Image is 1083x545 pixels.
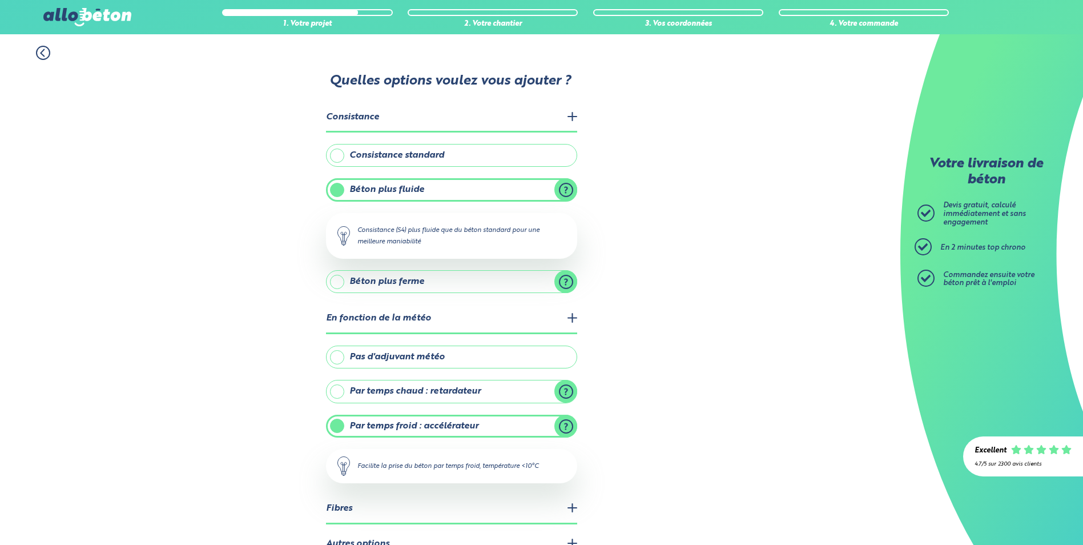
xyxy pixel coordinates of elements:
[408,20,578,29] div: 2. Votre chantier
[940,244,1025,251] span: En 2 minutes top chrono
[779,20,949,29] div: 4. Votre commande
[326,495,577,524] legend: Fibres
[326,380,577,403] label: Par temps chaud : retardateur
[326,144,577,167] label: Consistance standard
[326,415,577,438] label: Par temps froid : accélérateur
[325,74,576,90] p: Quelles options voulez vous ajouter ?
[943,202,1026,226] span: Devis gratuit, calculé immédiatement et sans engagement
[981,500,1070,532] iframe: Help widget launcher
[222,20,392,29] div: 1. Votre projet
[43,8,131,26] img: allobéton
[326,178,577,201] label: Béton plus fluide
[920,157,1052,188] p: Votre livraison de béton
[975,461,1072,467] div: 4.7/5 sur 2300 avis clients
[943,271,1034,287] span: Commandez ensuite votre béton prêt à l'emploi
[975,447,1006,455] div: Excellent
[326,103,577,133] legend: Consistance
[326,270,577,293] label: Béton plus ferme
[326,346,577,368] label: Pas d'adjuvant météo
[326,213,577,259] div: Consistance (S4) plus fluide que du béton standard pour une meilleure maniabilité
[326,449,577,483] div: Facilite la prise du béton par temps froid, température <10°C
[326,304,577,334] legend: En fonction de la météo
[593,20,763,29] div: 3. Vos coordonnées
